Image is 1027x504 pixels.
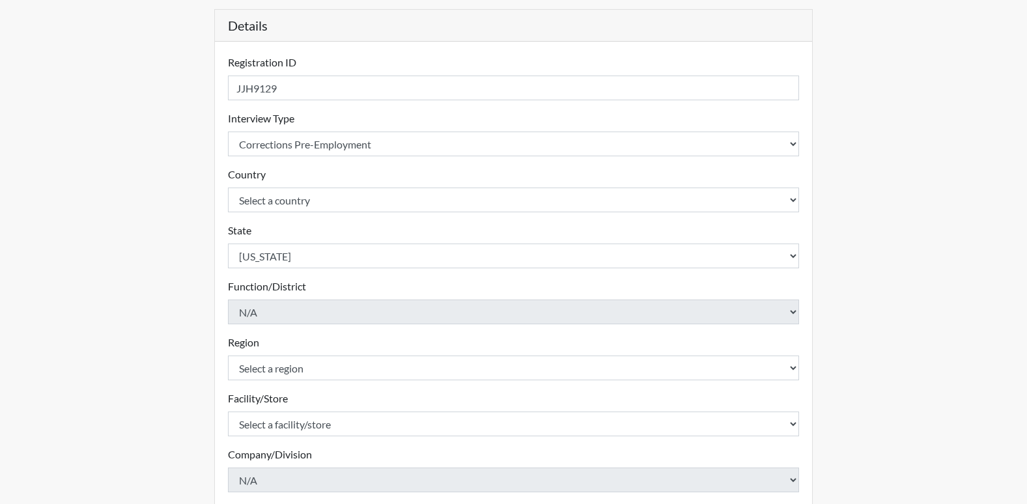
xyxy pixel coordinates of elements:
label: Facility/Store [228,391,288,406]
label: Interview Type [228,111,294,126]
label: Country [228,167,266,182]
label: Company/Division [228,447,312,462]
h5: Details [215,10,813,42]
label: State [228,223,251,238]
label: Registration ID [228,55,296,70]
label: Function/District [228,279,306,294]
input: Insert a Registration ID, which needs to be a unique alphanumeric value for each interviewee [228,76,800,100]
label: Region [228,335,259,350]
